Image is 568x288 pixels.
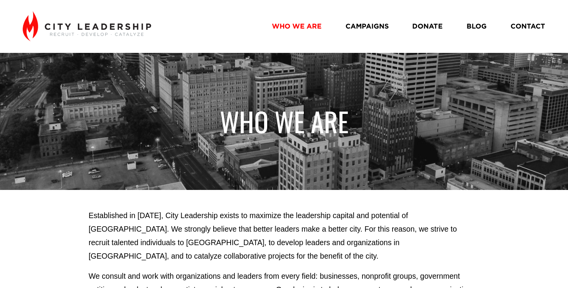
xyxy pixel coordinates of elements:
p: Established in [DATE], City Leadership exists to maximize the leadership capital and potential of... [89,209,480,263]
a: WHO WE ARE [272,20,322,34]
a: BLOG [467,20,487,34]
a: CONTACT [511,20,545,34]
a: DONATE [412,20,443,34]
a: CAMPAIGNS [346,20,389,34]
h1: WHO WE ARE [89,105,480,138]
img: City Leadership - Recruit. Develop. Catalyze. [23,11,151,41]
